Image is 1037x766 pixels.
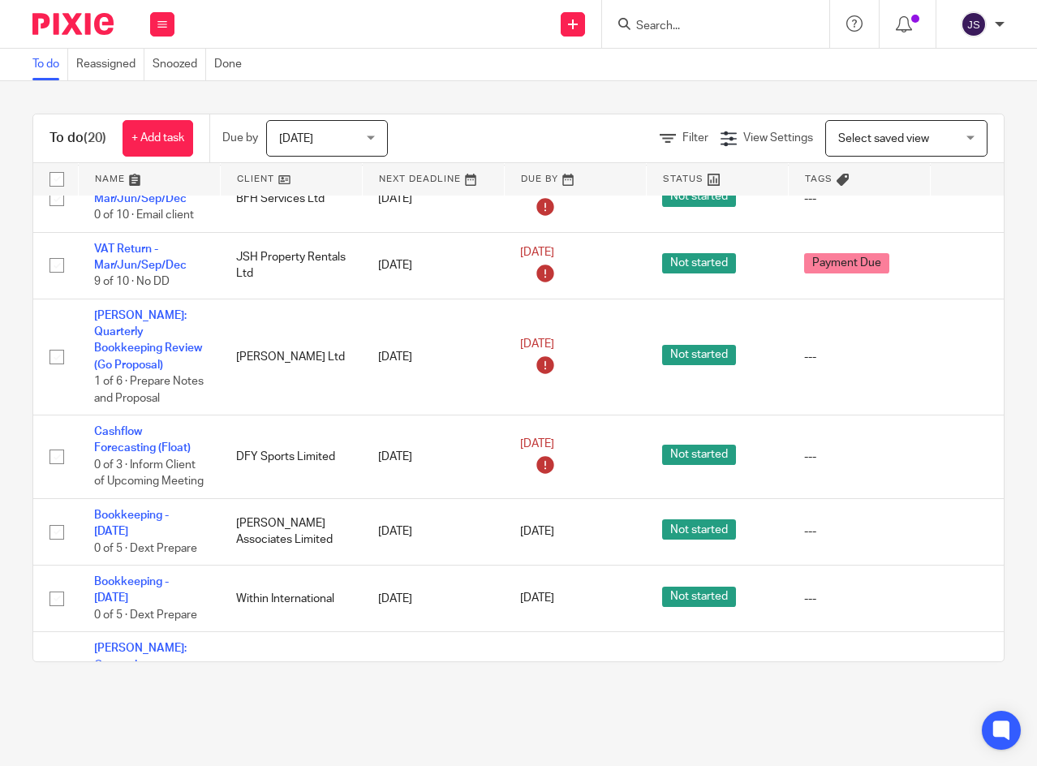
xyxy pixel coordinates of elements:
[94,276,170,287] span: 9 of 10 · No DD
[153,49,206,80] a: Snoozed
[662,445,736,465] span: Not started
[76,49,144,80] a: Reassigned
[220,498,362,565] td: [PERSON_NAME] Associates Limited
[804,349,914,365] div: ---
[220,415,362,499] td: DFY Sports Limited
[520,438,554,450] span: [DATE]
[961,11,987,37] img: svg%3E
[32,13,114,35] img: Pixie
[123,120,193,157] a: + Add task
[94,376,204,404] span: 1 of 6 · Prepare Notes and Proposal
[362,498,504,565] td: [DATE]
[362,166,504,232] td: [DATE]
[214,49,250,80] a: Done
[804,591,914,607] div: ---
[804,449,914,465] div: ---
[94,643,202,704] a: [PERSON_NAME]: Quarterly Bookkeeping Review (Go Proposal)
[635,19,781,34] input: Search
[220,566,362,632] td: Within International
[805,174,833,183] span: Tags
[362,232,504,299] td: [DATE]
[220,632,362,748] td: JSH Property Rentals Ltd
[94,576,169,604] a: Bookkeeping - [DATE]
[520,247,554,258] span: [DATE]
[94,459,204,488] span: 0 of 3 · Inform Client of Upcoming Meeting
[662,519,736,540] span: Not started
[94,243,187,271] a: VAT Return - Mar/Jun/Sep/Dec
[804,523,914,540] div: ---
[220,232,362,299] td: JSH Property Rentals Ltd
[220,166,362,232] td: BFH Services Ltd
[94,209,194,221] span: 0 of 10 · Email client
[662,587,736,607] span: Not started
[662,345,736,365] span: Not started
[94,543,197,554] span: 0 of 5 · Dext Prepare
[682,132,708,144] span: Filter
[662,187,736,207] span: Not started
[804,253,889,273] span: Payment Due
[804,191,914,207] div: ---
[743,132,813,144] span: View Settings
[520,526,554,537] span: [DATE]
[362,299,504,415] td: [DATE]
[662,253,736,273] span: Not started
[362,415,504,499] td: [DATE]
[222,130,258,146] p: Due by
[279,133,313,144] span: [DATE]
[362,566,504,632] td: [DATE]
[362,632,504,748] td: [DATE]
[838,133,929,144] span: Select saved view
[49,130,106,147] h1: To do
[32,49,68,80] a: To do
[84,131,106,144] span: (20)
[94,609,197,621] span: 0 of 5 · Dext Prepare
[220,299,362,415] td: [PERSON_NAME] Ltd
[520,338,554,350] span: [DATE]
[94,176,187,204] a: VAT Return - Mar/Jun/Sep/Dec
[94,310,202,371] a: [PERSON_NAME]: Quarterly Bookkeeping Review (Go Proposal)
[94,426,191,454] a: Cashflow Forecasting (Float)
[94,510,169,537] a: Bookkeeping - [DATE]
[520,593,554,605] span: [DATE]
